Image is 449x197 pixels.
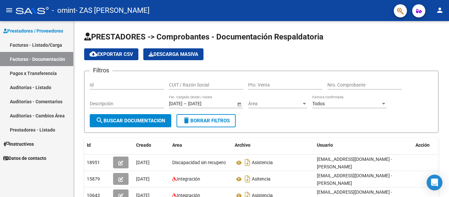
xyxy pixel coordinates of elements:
[136,160,150,165] span: [DATE]
[169,101,182,107] input: Start date
[317,142,333,148] span: Usuario
[188,101,220,107] input: End date
[243,174,252,184] i: Descargar documento
[177,114,236,127] button: Borrar Filtros
[248,101,301,107] span: Área
[314,138,413,152] datatable-header-cell: Usuario
[3,155,46,162] span: Datos de contacto
[172,142,182,148] span: Area
[143,48,203,60] button: Descarga Masiva
[170,138,232,152] datatable-header-cell: Area
[177,176,200,182] span: Integración
[182,116,190,124] mat-icon: delete
[84,48,138,60] button: Exportar CSV
[96,118,165,124] span: Buscar Documentacion
[84,138,110,152] datatable-header-cell: Id
[427,175,442,190] div: Open Intercom Messenger
[143,48,203,60] app-download-masive: Descarga masiva de comprobantes (adjuntos)
[90,66,112,75] h3: Filtros
[3,140,34,148] span: Instructivos
[5,6,13,14] mat-icon: menu
[149,51,198,57] span: Descarga Masiva
[312,101,325,106] span: Todos
[52,3,76,18] span: - omint
[3,27,63,35] span: Prestadores / Proveedores
[436,6,444,14] mat-icon: person
[252,177,271,182] span: Asitencia
[235,142,250,148] span: Archivo
[252,160,273,165] span: Asistencia
[232,138,314,152] datatable-header-cell: Archivo
[87,160,100,165] span: 18951
[89,50,97,58] mat-icon: cloud_download
[415,142,430,148] span: Acción
[236,101,243,108] button: Open calendar
[182,118,230,124] span: Borrar Filtros
[172,160,226,165] span: Discapacidad sin recupero
[84,32,323,41] span: PRESTADORES -> Comprobantes - Documentación Respaldatoria
[317,157,392,169] span: [EMAIL_ADDRESS][DOMAIN_NAME] - [PERSON_NAME]
[96,116,104,124] mat-icon: search
[89,51,133,57] span: Exportar CSV
[136,176,150,182] span: [DATE]
[136,142,151,148] span: Creado
[87,176,100,182] span: 15879
[413,138,446,152] datatable-header-cell: Acción
[87,142,91,148] span: Id
[184,101,187,107] span: –
[76,3,150,18] span: - ZAS [PERSON_NAME]
[317,173,392,186] span: [EMAIL_ADDRESS][DOMAIN_NAME] - [PERSON_NAME]
[243,157,252,168] i: Descargar documento
[90,114,171,127] button: Buscar Documentacion
[133,138,170,152] datatable-header-cell: Creado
